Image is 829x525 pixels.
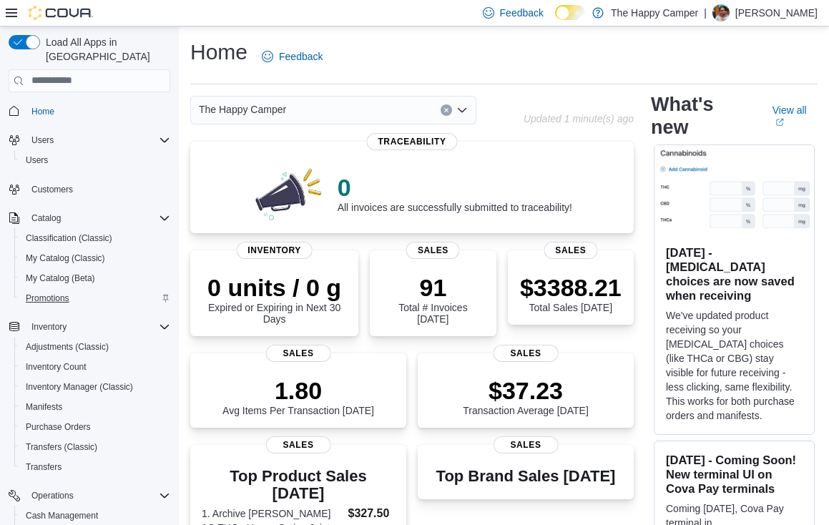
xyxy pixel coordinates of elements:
a: View allExternal link [772,104,818,127]
span: Sales [266,436,331,453]
p: We've updated product receiving so your [MEDICAL_DATA] choices (like THCa or CBG) stay visible fo... [666,308,803,423]
a: Promotions [20,290,75,307]
span: Classification (Classic) [20,230,170,247]
h3: Top Brand Sales [DATE] [436,468,616,485]
span: Inventory Manager (Classic) [20,378,170,396]
span: Purchase Orders [20,418,170,436]
button: Transfers (Classic) [14,437,176,457]
span: My Catalog (Classic) [20,250,170,267]
span: My Catalog (Beta) [20,270,170,287]
button: Inventory [3,317,176,337]
a: My Catalog (Classic) [20,250,111,267]
span: Cash Management [26,510,98,521]
h3: [DATE] - [MEDICAL_DATA] choices are now saved when receiving [666,245,803,303]
h2: What's new [651,93,755,139]
button: My Catalog (Beta) [14,268,176,288]
span: Feedback [500,6,544,20]
p: 0 [338,173,572,202]
span: Inventory Count [20,358,170,376]
span: Users [20,152,170,169]
button: Inventory [26,318,72,335]
span: Promotions [20,290,170,307]
span: Dark Mode [555,20,556,21]
button: Transfers [14,457,176,477]
span: Inventory Manager (Classic) [26,381,133,393]
a: Transfers (Classic) [20,438,103,456]
button: Customers [3,179,176,200]
h3: [DATE] - Coming Soon! New terminal UI on Cova Pay terminals [666,453,803,496]
p: | [704,4,707,21]
span: Inventory [236,242,313,259]
h1: Home [190,38,247,67]
span: Users [26,132,170,149]
a: Home [26,103,60,120]
span: Manifests [26,401,62,413]
span: Manifests [20,398,170,416]
p: 91 [381,273,484,302]
a: Transfers [20,458,67,476]
span: Home [26,102,170,120]
span: Sales [494,345,559,362]
span: Sales [494,436,559,453]
input: Dark Mode [555,5,585,20]
a: Inventory Manager (Classic) [20,378,139,396]
button: Users [3,130,176,150]
span: Cash Management [20,507,170,524]
span: Inventory [26,318,170,335]
span: Sales [266,345,331,362]
span: Operations [31,490,74,501]
button: Operations [3,486,176,506]
button: Promotions [14,288,176,308]
span: Users [31,134,54,146]
button: Clear input [441,104,452,116]
span: Sales [544,242,597,259]
span: Catalog [26,210,170,227]
span: Inventory Count [26,361,87,373]
button: Catalog [26,210,67,227]
span: Promotions [26,293,69,304]
span: My Catalog (Beta) [26,273,95,284]
span: Home [31,106,54,117]
a: My Catalog (Beta) [20,270,101,287]
button: Users [26,132,59,149]
span: Classification (Classic) [26,232,112,244]
img: Cova [29,6,93,20]
span: Inventory [31,321,67,333]
img: 0 [252,165,326,222]
button: Home [3,101,176,122]
p: $37.23 [463,376,589,405]
span: Sales [406,242,460,259]
div: Avg Items Per Transaction [DATE] [222,376,374,416]
div: Ryan Radosti [712,4,730,21]
span: Adjustments (Classic) [26,341,109,353]
span: The Happy Camper [199,101,286,118]
a: Cash Management [20,507,104,524]
a: Adjustments (Classic) [20,338,114,355]
span: Transfers (Classic) [20,438,170,456]
button: Purchase Orders [14,417,176,437]
button: Adjustments (Classic) [14,337,176,357]
span: Customers [31,184,73,195]
span: Feedback [279,49,323,64]
p: Updated 1 minute(s) ago [524,113,634,124]
span: Purchase Orders [26,421,91,433]
button: Classification (Classic) [14,228,176,248]
span: Traceability [366,133,457,150]
p: [PERSON_NAME] [735,4,818,21]
a: Inventory Count [20,358,92,376]
a: Users [20,152,54,169]
p: The Happy Camper [611,4,698,21]
div: Total Sales [DATE] [520,273,622,313]
span: Load All Apps in [GEOGRAPHIC_DATA] [40,35,170,64]
button: Manifests [14,397,176,417]
span: Users [26,154,48,166]
span: Transfers (Classic) [26,441,97,453]
span: Customers [26,180,170,198]
span: Transfers [20,458,170,476]
a: Purchase Orders [20,418,97,436]
button: Inventory Count [14,357,176,377]
h3: Top Product Sales [DATE] [202,468,395,502]
div: Transaction Average [DATE] [463,376,589,416]
p: 0 units / 0 g [202,273,347,302]
span: Catalog [31,212,61,224]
